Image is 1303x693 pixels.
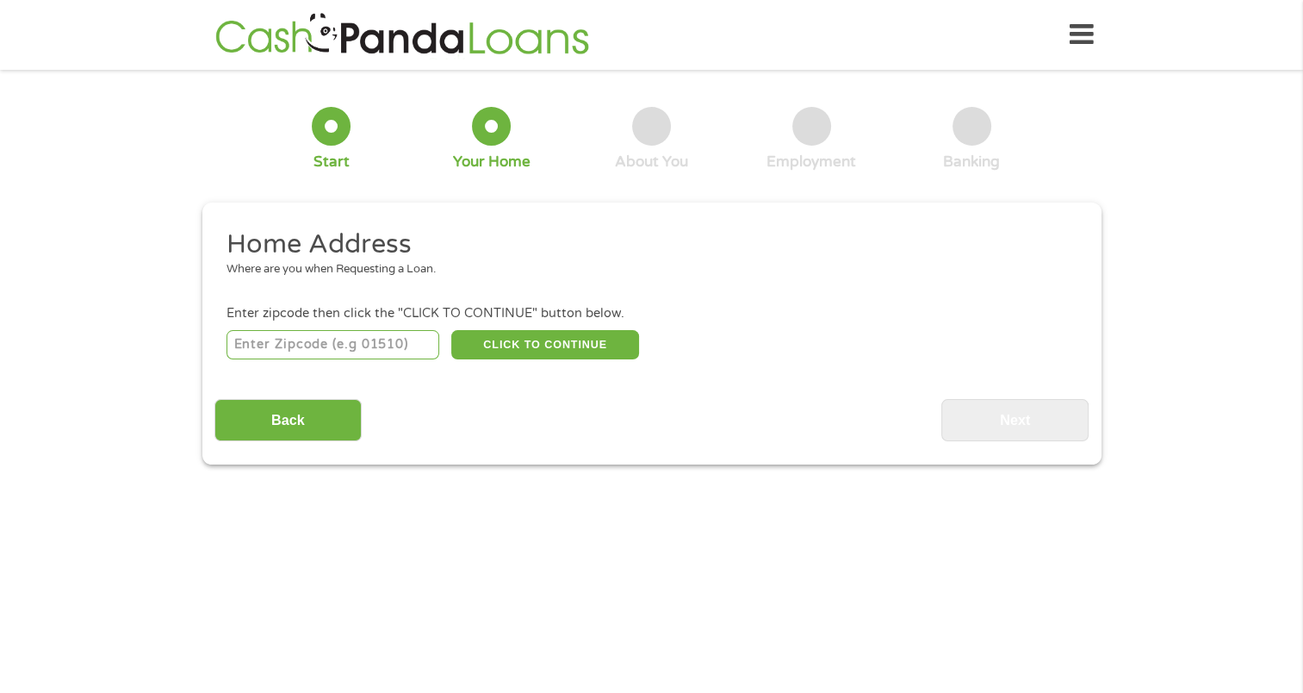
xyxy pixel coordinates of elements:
div: Employment [766,153,856,172]
div: About You [615,153,688,172]
img: GetLoanNow Logo [210,10,594,59]
div: Your Home [453,153,531,172]
div: Start [313,153,350,172]
h2: Home Address [226,228,1064,262]
input: Enter Zipcode (e.g 01510) [226,330,439,359]
div: Where are you when Requesting a Loan. [226,261,1064,278]
div: Enter zipcode then click the "CLICK TO CONTINUE" button below. [226,304,1076,323]
input: Next [941,399,1089,441]
div: Banking [943,153,1000,172]
button: CLICK TO CONTINUE [451,330,639,359]
input: Back [214,399,362,441]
